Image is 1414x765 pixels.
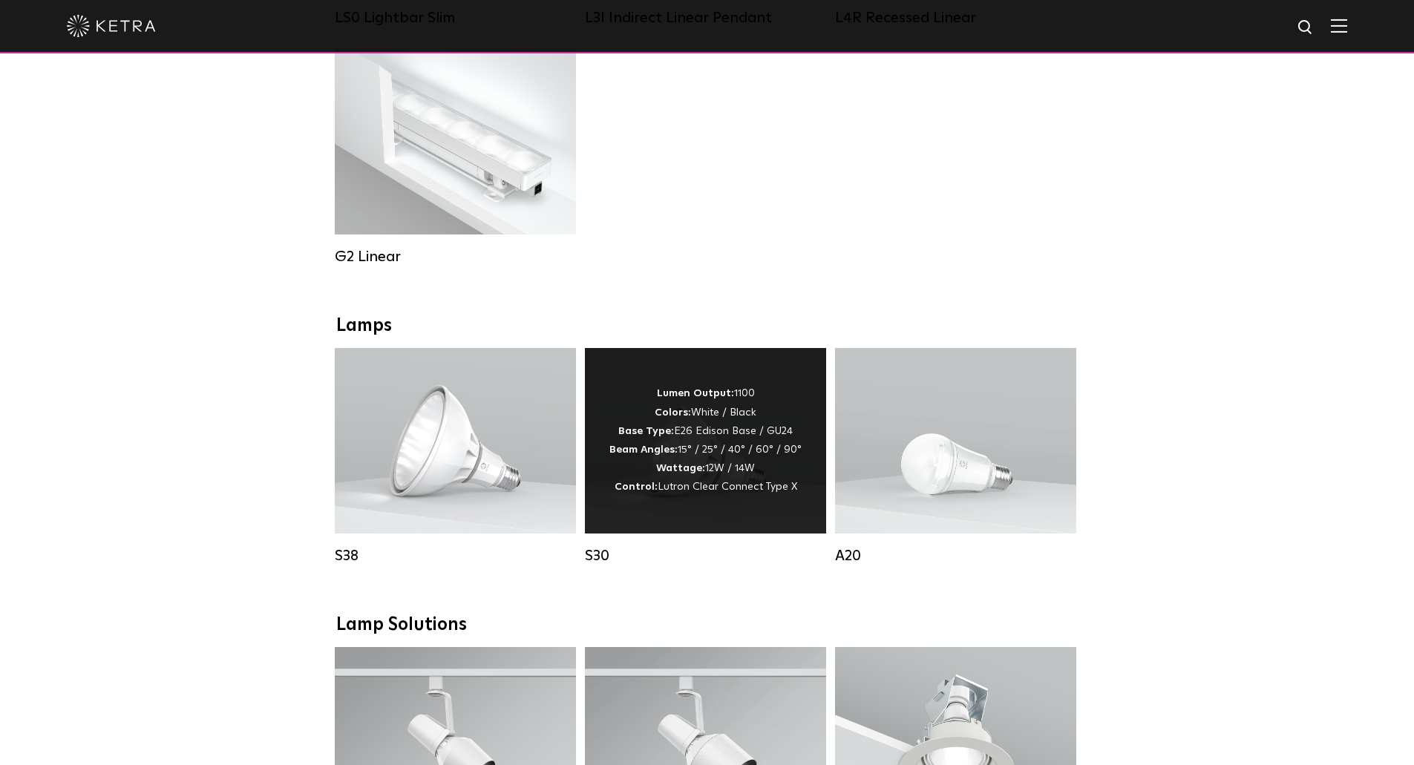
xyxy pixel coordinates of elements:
img: ketra-logo-2019-white [67,15,156,37]
strong: Base Type: [618,426,674,436]
a: A20 Lumen Output:600 / 800Colors:White / BlackBase Type:E26 Edison Base / GU24Beam Angles:Omni-Di... [835,348,1076,565]
a: G2 Linear Lumen Output:400 / 700 / 1000Colors:WhiteBeam Angles:Flood / [GEOGRAPHIC_DATA] / Narrow... [335,49,576,266]
div: 1100 White / Black E26 Edison Base / GU24 15° / 25° / 40° / 60° / 90° 12W / 14W [609,384,802,496]
div: G2 Linear [335,248,576,266]
div: S30 [585,547,826,565]
img: search icon [1297,19,1315,37]
a: S38 Lumen Output:1100Colors:White / BlackBase Type:E26 Edison Base / GU24Beam Angles:10° / 25° / ... [335,348,576,565]
strong: Control: [615,482,658,492]
div: S38 [335,547,576,565]
div: Lamps [336,315,1078,337]
div: Lamp Solutions [336,614,1078,636]
strong: Beam Angles: [609,444,678,455]
strong: Lumen Output: [657,388,734,398]
a: S30 Lumen Output:1100Colors:White / BlackBase Type:E26 Edison Base / GU24Beam Angles:15° / 25° / ... [585,348,826,565]
strong: Colors: [655,407,691,418]
strong: Wattage: [656,463,705,473]
img: Hamburger%20Nav.svg [1331,19,1347,33]
span: Lutron Clear Connect Type X [658,482,797,492]
div: A20 [835,547,1076,565]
